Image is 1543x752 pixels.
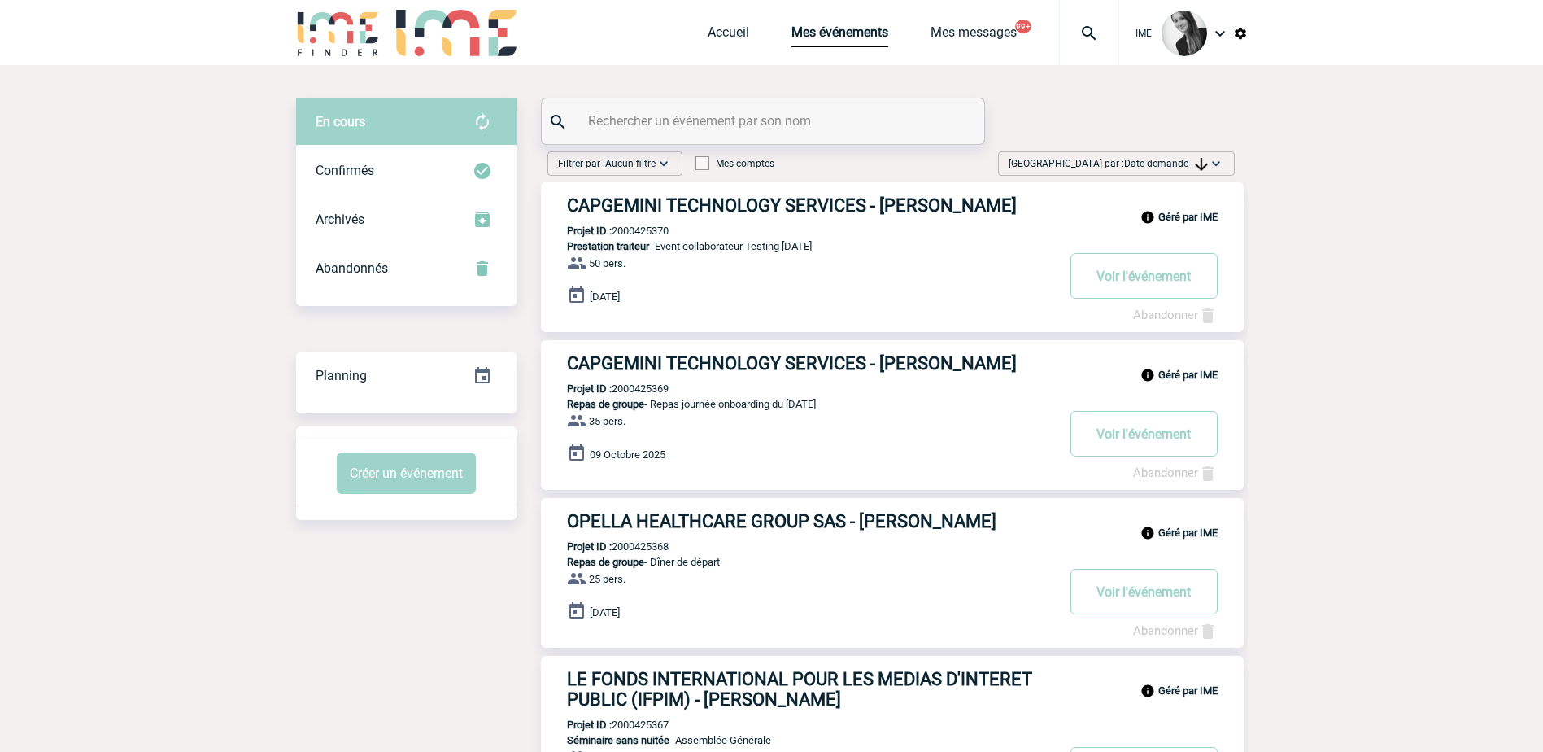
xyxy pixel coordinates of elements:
[567,225,612,237] b: Projet ID :
[296,195,517,244] div: Retrouvez ici tous les événements que vous avez décidé d'archiver
[1195,158,1208,171] img: arrow_downward.png
[1158,684,1218,697] b: Géré par IME
[541,511,1244,531] a: OPELLA HEALTHCARE GROUP SAS - [PERSON_NAME]
[590,448,665,461] span: 09 Octobre 2025
[296,10,381,56] img: IME-Finder
[316,163,374,178] span: Confirmés
[1208,155,1224,172] img: baseline_expand_more_white_24dp-b.png
[316,114,365,129] span: En cours
[541,556,1055,568] p: - Dîner de départ
[541,353,1244,374] a: CAPGEMINI TECHNOLOGY SERVICES - [PERSON_NAME]
[567,240,649,252] span: Prestation traiteur
[656,155,672,172] img: baseline_expand_more_white_24dp-b.png
[931,24,1017,47] a: Mes messages
[567,398,644,410] span: Repas de groupe
[567,719,612,731] b: Projet ID :
[589,257,625,269] span: 50 pers.
[541,383,669,395] p: 2000425369
[589,415,625,427] span: 35 pers.
[1140,684,1155,698] img: info_black_24dp.svg
[1140,368,1155,383] img: info_black_24dp.svg
[1140,526,1155,540] img: info_black_24dp.svg
[791,24,888,47] a: Mes événements
[1158,369,1218,381] b: Géré par IME
[567,734,669,746] span: Séminaire sans nuitée
[296,352,517,400] div: Retrouvez ici tous vos événements organisés par date et état d'avancement
[1135,28,1152,39] span: IME
[567,383,612,395] b: Projet ID :
[1140,210,1155,225] img: info_black_24dp.svg
[1009,155,1208,172] span: [GEOGRAPHIC_DATA] par :
[567,353,1055,374] h3: CAPGEMINI TECHNOLOGY SERVICES - [PERSON_NAME]
[590,606,620,619] span: [DATE]
[541,734,1055,746] p: - Assemblée Générale
[567,195,1055,216] h3: CAPGEMINI TECHNOLOGY SERVICES - [PERSON_NAME]
[1158,527,1218,539] b: Géré par IME
[567,540,612,553] b: Projet ID :
[1070,569,1218,614] button: Voir l'événement
[296,98,517,146] div: Retrouvez ici tous vos évènements avant confirmation
[1070,411,1218,457] button: Voir l'événement
[567,556,644,568] span: Repas de groupe
[541,719,669,731] p: 2000425367
[1070,253,1218,299] button: Voir l'événement
[589,573,625,585] span: 25 pers.
[567,669,1055,710] h3: LE FONDS INTERNATIONAL POUR LES MEDIAS D'INTERET PUBLIC (IFPIM) - [PERSON_NAME]
[1133,308,1218,322] a: Abandonner
[558,155,656,172] span: Filtrer par :
[296,244,517,293] div: Retrouvez ici tous vos événements annulés
[1162,11,1207,56] img: 101050-0.jpg
[708,24,749,47] a: Accueil
[316,368,367,383] span: Planning
[541,398,1055,410] p: - Repas journée onboarding du [DATE]
[541,195,1244,216] a: CAPGEMINI TECHNOLOGY SERVICES - [PERSON_NAME]
[590,291,620,303] span: [DATE]
[541,540,669,553] p: 2000425368
[695,158,774,169] label: Mes comptes
[541,225,669,237] p: 2000425370
[296,351,517,399] a: Planning
[541,240,1055,252] p: - Event collaborateur Testing [DATE]
[1133,623,1218,638] a: Abandonner
[567,511,1055,531] h3: OPELLA HEALTHCARE GROUP SAS - [PERSON_NAME]
[316,260,388,276] span: Abandonnés
[1158,211,1218,223] b: Géré par IME
[1015,20,1031,33] button: 99+
[337,453,476,494] button: Créer un événement
[605,158,656,169] span: Aucun filtre
[316,212,364,227] span: Archivés
[1133,466,1218,480] a: Abandonner
[584,109,946,133] input: Rechercher un événement par son nom
[1124,158,1208,169] span: Date demande
[541,669,1244,710] a: LE FONDS INTERNATIONAL POUR LES MEDIAS D'INTERET PUBLIC (IFPIM) - [PERSON_NAME]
